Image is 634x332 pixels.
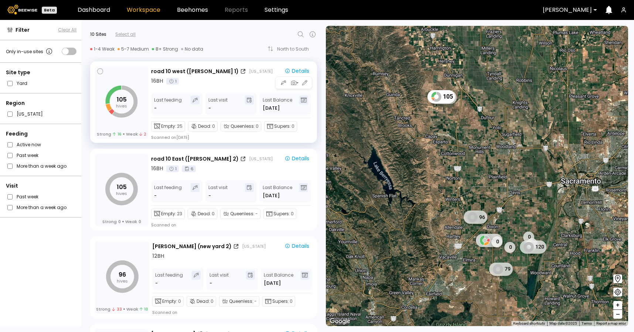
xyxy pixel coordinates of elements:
span: + [616,301,620,310]
div: North to South [277,47,314,51]
div: Details [284,243,309,249]
span: [DATE] [263,192,280,199]
div: Empty: [151,209,185,219]
div: 6 [182,165,196,172]
span: 0 [178,298,181,305]
a: Dashboard [78,7,110,13]
div: 105 [430,90,457,104]
div: 1 [166,165,179,172]
div: road 10 East ([PERSON_NAME] 2) [151,155,239,163]
a: Workspace [127,7,160,13]
span: 0 [118,219,121,224]
img: Google [328,316,352,326]
div: Last feeding [154,96,182,112]
div: Region [6,99,76,107]
span: Reports [225,7,248,13]
tspan: 96 [119,270,126,279]
div: Empty: [152,296,184,307]
div: 120 [520,240,546,253]
span: 0 [212,211,215,217]
div: road 10 west ([PERSON_NAME] 1) [151,68,239,75]
div: Supers: [264,121,297,131]
span: 0 [211,298,214,305]
span: Map data ©2025 [549,321,577,325]
div: Visit [6,182,76,190]
span: 0 [212,123,215,130]
tspan: hives [116,103,127,109]
span: 25 [177,123,183,130]
div: Supers: [262,296,295,307]
div: Last visit [209,271,229,287]
div: 0 [526,238,538,249]
div: 96 [464,211,487,224]
button: Details [282,242,312,251]
div: - [209,280,212,287]
div: [US_STATE] [249,156,273,162]
div: - [155,280,158,287]
span: - [255,211,258,217]
label: Yard [17,79,27,87]
span: 2 [139,131,146,137]
button: Details [282,67,312,76]
div: Queenless: [220,209,260,219]
label: More than a week ago [17,203,67,211]
span: 10 [140,307,148,312]
div: Last Balance [264,271,293,287]
button: Keyboard shortcuts [513,321,545,326]
div: Supers: [263,209,296,219]
div: Last feeding [155,271,183,287]
label: More than a week ago [17,162,67,170]
span: 0 [139,219,141,224]
span: 0 [291,211,294,217]
div: 12 BH [152,252,164,260]
span: 0 [290,298,293,305]
div: Strong Weak [97,131,146,137]
span: Clear All [58,27,76,33]
span: [DATE] [263,105,280,112]
div: 0 [523,231,534,242]
div: Queenless: [221,121,261,131]
button: Details [282,154,312,163]
button: – [613,310,622,319]
div: Last Balance [263,183,292,199]
div: Scanned on [DATE] [151,134,189,140]
a: Beehomes [177,7,208,13]
div: 1-4 Weak [90,46,115,52]
div: Feeding [6,130,76,138]
a: Settings [265,7,288,13]
div: Scanned on [152,309,177,315]
span: Filter [16,26,30,34]
button: + [613,301,622,310]
div: Beta [42,7,57,14]
span: 23 [177,211,182,217]
tspan: hives [117,278,128,284]
div: Strong Weak [102,219,141,224]
div: 110 [476,234,502,247]
div: Dead: [188,209,217,219]
span: 16 [113,131,121,137]
div: Empty: [151,121,185,131]
div: No data [181,46,203,52]
div: Scanned on [151,222,176,228]
label: Active now [17,141,41,148]
div: [US_STATE] [249,68,273,74]
img: Beewise logo [7,5,37,14]
div: 105 [427,90,455,103]
div: 0 [504,242,515,253]
div: Strong Weak [96,307,148,312]
div: 10 Sites [90,31,106,38]
div: 0 [491,236,502,247]
a: Report a map error [596,321,626,325]
div: Dead: [187,296,216,307]
div: - [208,192,211,199]
div: Only in-use sites [6,47,54,56]
div: Select all [115,31,136,38]
span: 0 [292,123,294,130]
div: Last Balance [263,96,292,112]
span: 0 [256,123,259,130]
tspan: hives [116,191,127,196]
div: [US_STATE] [242,243,266,249]
div: 16 BH [151,77,163,85]
div: [PERSON_NAME] (new yard 2) [152,243,232,250]
span: - [254,298,257,305]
